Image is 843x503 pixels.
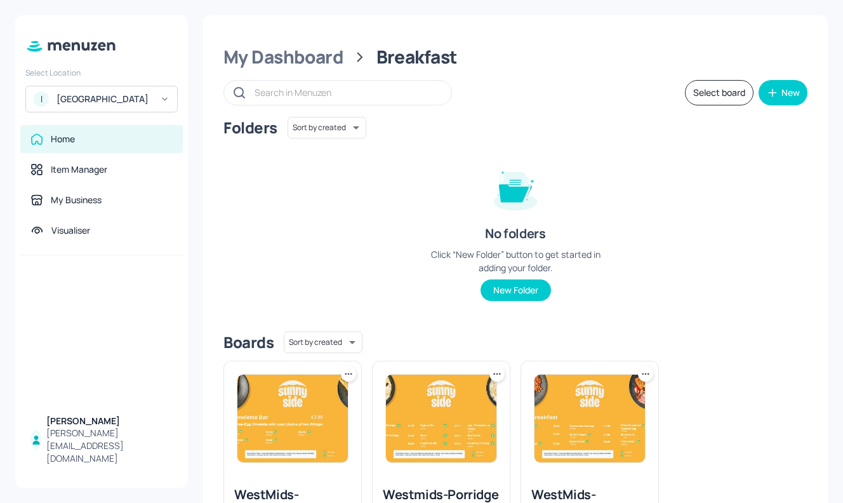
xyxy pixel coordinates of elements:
[420,248,611,274] div: Click “New Folder” button to get started in adding your folder.
[759,80,807,105] button: New
[51,133,75,145] div: Home
[51,224,90,237] div: Visualiser
[685,80,753,105] button: Select board
[51,163,107,176] div: Item Manager
[484,156,547,220] img: folder-empty
[288,115,366,140] div: Sort by created
[485,225,545,243] div: No folders
[223,46,343,69] div: My Dashboard
[284,330,362,355] div: Sort by created
[223,332,274,352] div: Boards
[46,415,173,427] div: [PERSON_NAME]
[534,375,645,462] img: 2025-10-08-1759938119852qbf4s1xbvtd.jpeg
[25,67,178,78] div: Select Location
[46,427,173,465] div: [PERSON_NAME][EMAIL_ADDRESS][DOMAIN_NAME]
[237,375,348,462] img: 2025-10-10-17601040204410smexqorhrld.jpeg
[51,194,102,206] div: My Business
[386,375,496,462] img: 2025-10-08-1759939499714p46kwoact3.jpeg
[376,46,457,69] div: Breakfast
[56,93,152,105] div: [GEOGRAPHIC_DATA]
[34,91,49,107] div: I
[781,88,800,97] div: New
[255,83,439,102] input: Search in Menuzen
[481,279,551,301] button: New Folder
[223,117,277,138] div: Folders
